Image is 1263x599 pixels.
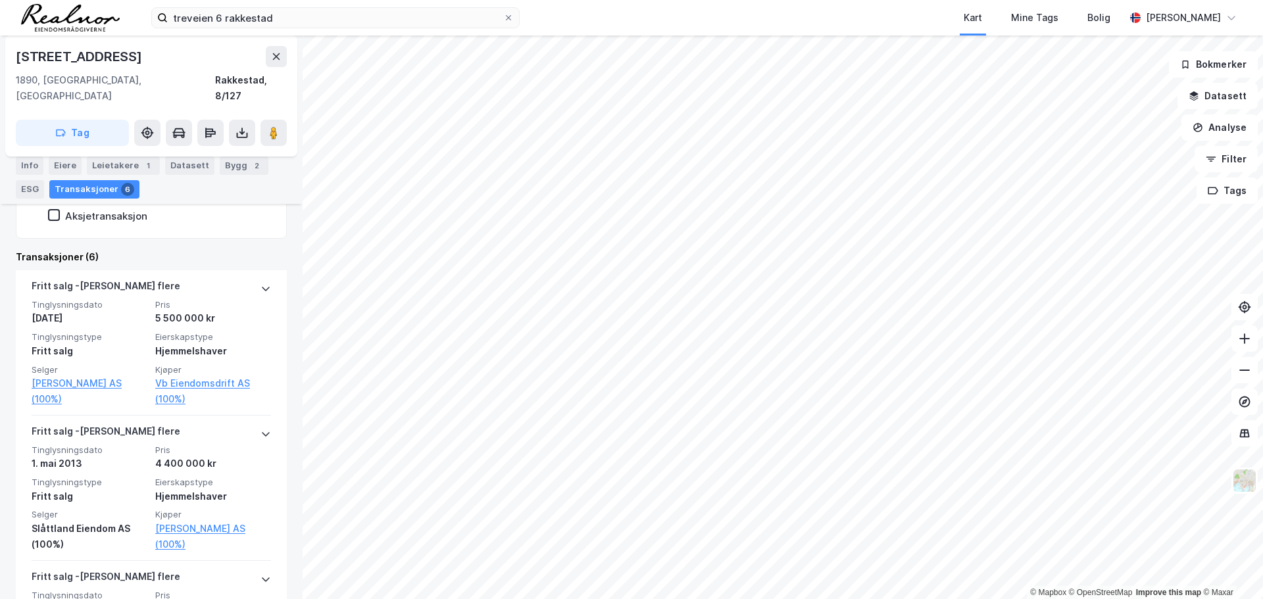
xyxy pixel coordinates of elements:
[1087,10,1110,26] div: Bolig
[49,180,139,199] div: Transaksjoner
[1197,536,1263,599] iframe: Chat Widget
[16,156,43,175] div: Info
[32,509,147,520] span: Selger
[32,343,147,359] div: Fritt salg
[1146,10,1221,26] div: [PERSON_NAME]
[65,210,147,222] div: Aksjetransaksjon
[16,72,215,104] div: 1890, [GEOGRAPHIC_DATA], [GEOGRAPHIC_DATA]
[155,489,271,504] div: Hjemmelshaver
[168,8,503,28] input: Søk på adresse, matrikkel, gårdeiere, leietakere eller personer
[32,278,180,299] div: Fritt salg - [PERSON_NAME] flere
[155,375,271,407] a: Vb Eiendomsdrift AS (100%)
[1195,146,1258,172] button: Filter
[32,331,147,343] span: Tinglysningstype
[32,299,147,310] span: Tinglysningsdato
[250,159,263,172] div: 2
[220,156,268,175] div: Bygg
[141,159,155,172] div: 1
[964,10,982,26] div: Kart
[32,456,147,471] div: 1. mai 2013
[1197,178,1258,204] button: Tags
[32,364,147,375] span: Selger
[155,477,271,488] span: Eierskapstype
[32,310,147,326] div: [DATE]
[16,180,44,199] div: ESG
[32,423,180,444] div: Fritt salg - [PERSON_NAME] flere
[49,156,82,175] div: Eiere
[32,375,147,407] a: [PERSON_NAME] AS (100%)
[16,249,287,265] div: Transaksjoner (6)
[215,72,287,104] div: Rakkestad, 8/127
[16,46,145,67] div: [STREET_ADDRESS]
[155,521,271,552] a: [PERSON_NAME] AS (100%)
[155,364,271,375] span: Kjøper
[155,310,271,326] div: 5 500 000 kr
[155,444,271,456] span: Pris
[1136,588,1201,597] a: Improve this map
[155,509,271,520] span: Kjøper
[32,489,147,504] div: Fritt salg
[32,569,180,590] div: Fritt salg - [PERSON_NAME] flere
[1069,588,1133,597] a: OpenStreetMap
[1181,114,1258,141] button: Analyse
[32,444,147,456] span: Tinglysningsdato
[155,343,271,359] div: Hjemmelshaver
[1232,468,1257,493] img: Z
[16,120,129,146] button: Tag
[1011,10,1058,26] div: Mine Tags
[87,156,160,175] div: Leietakere
[32,477,147,488] span: Tinglysningstype
[155,456,271,471] div: 4 400 000 kr
[155,331,271,343] span: Eierskapstype
[155,299,271,310] span: Pris
[21,4,120,32] img: realnor-logo.934646d98de889bb5806.png
[1177,83,1258,109] button: Datasett
[165,156,214,175] div: Datasett
[1030,588,1066,597] a: Mapbox
[32,521,147,552] div: Slåttland Eiendom AS (100%)
[1169,51,1258,78] button: Bokmerker
[121,183,134,196] div: 6
[1197,536,1263,599] div: Kontrollprogram for chat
